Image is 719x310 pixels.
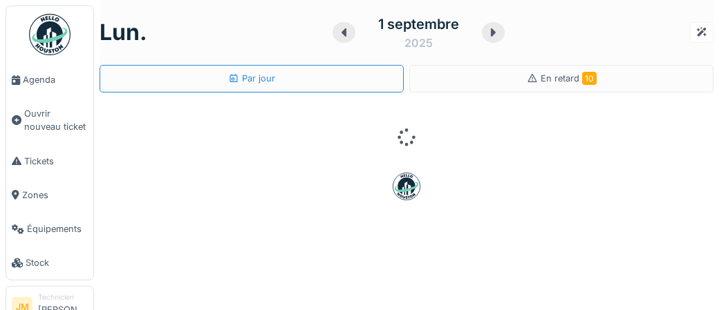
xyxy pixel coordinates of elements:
[6,246,93,280] a: Stock
[22,188,88,202] span: Zones
[6,97,93,144] a: Ouvrir nouveau ticket
[228,72,275,85] div: Par jour
[378,14,459,35] div: 1 septembre
[541,73,597,84] span: En retard
[24,107,88,133] span: Ouvrir nouveau ticket
[27,222,88,235] span: Équipements
[100,19,147,46] h1: lun.
[6,178,93,212] a: Zones
[582,72,597,85] span: 10
[26,256,88,269] span: Stock
[24,155,88,168] span: Tickets
[6,63,93,97] a: Agenda
[38,292,88,302] div: Technicien
[404,35,433,51] div: 2025
[393,173,420,200] img: badge-BVDL4wpA.svg
[6,212,93,246] a: Équipements
[6,144,93,178] a: Tickets
[23,73,88,86] span: Agenda
[29,14,71,55] img: Badge_color-CXgf-gQk.svg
